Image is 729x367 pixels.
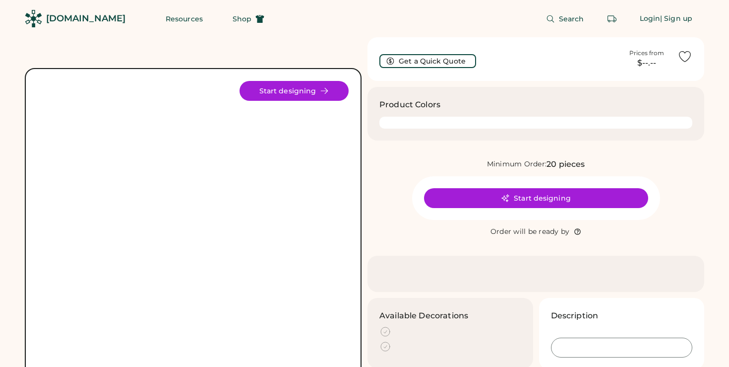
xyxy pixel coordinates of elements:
img: Rendered Logo - Screens [25,10,42,27]
button: Retrieve an order [602,9,622,29]
button: Get a Quick Quote [379,54,476,68]
button: Search [534,9,596,29]
div: Login [640,14,661,24]
button: Resources [154,9,215,29]
h3: Description [551,310,599,322]
div: Prices from [629,49,664,57]
button: Start designing [240,81,349,101]
div: Order will be ready by [490,227,570,237]
button: Shop [221,9,276,29]
div: | Sign up [660,14,692,24]
span: Shop [233,15,251,22]
div: $--.-- [622,57,671,69]
button: Start designing [424,188,648,208]
div: 20 pieces [547,158,585,170]
span: Search [559,15,584,22]
div: Minimum Order: [487,159,547,169]
div: [DOMAIN_NAME] [46,12,125,25]
h3: Product Colors [379,99,440,111]
h3: Available Decorations [379,310,468,322]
